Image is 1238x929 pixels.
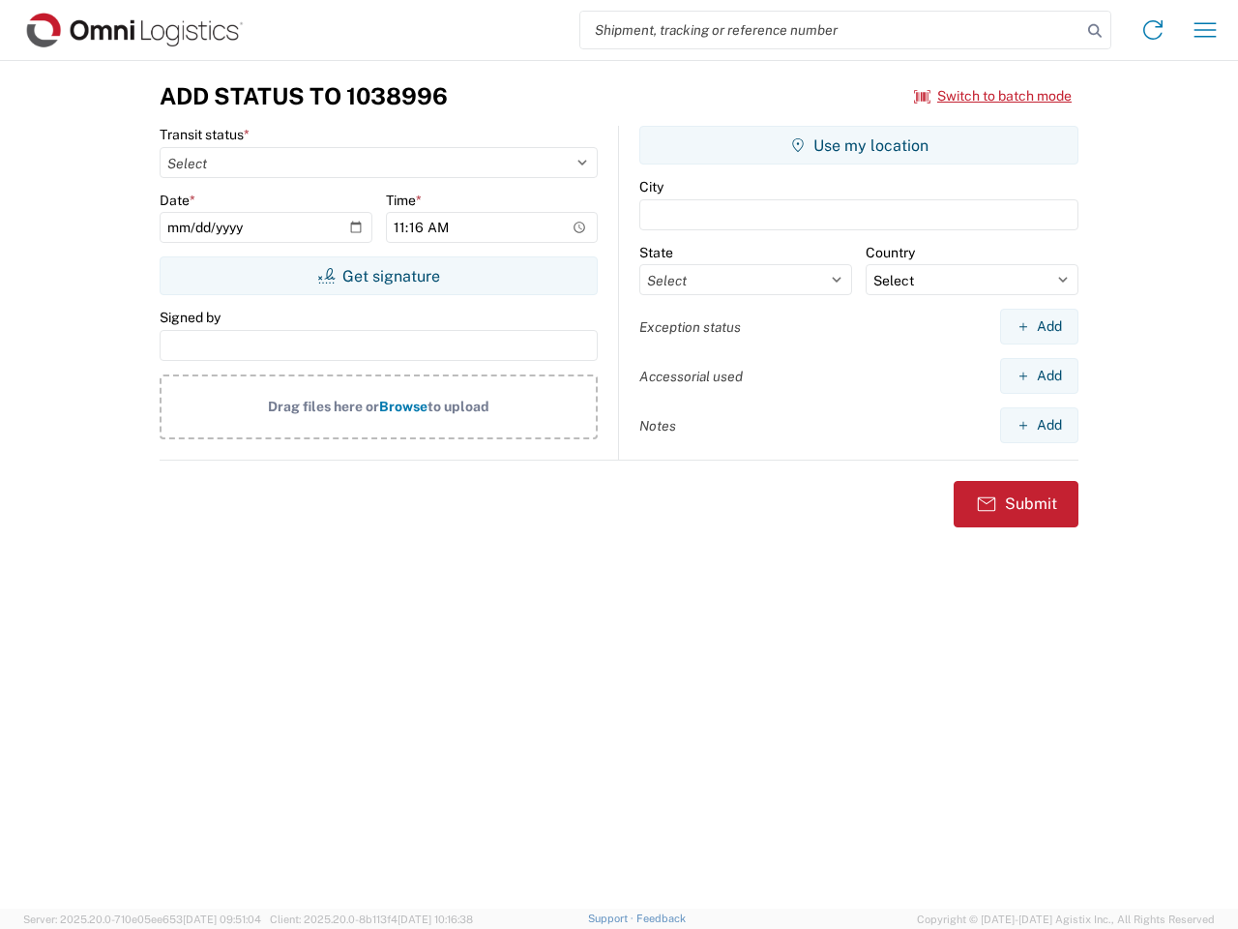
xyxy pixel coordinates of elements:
[580,12,1081,48] input: Shipment, tracking or reference number
[954,481,1078,527] button: Submit
[270,914,473,925] span: Client: 2025.20.0-8b113f4
[160,82,448,110] h3: Add Status to 1038996
[398,914,473,925] span: [DATE] 10:16:38
[639,244,673,261] label: State
[917,911,1215,928] span: Copyright © [DATE]-[DATE] Agistix Inc., All Rights Reserved
[386,192,422,209] label: Time
[268,399,379,414] span: Drag files here or
[1000,309,1078,345] button: Add
[639,417,676,435] label: Notes
[1000,358,1078,394] button: Add
[914,80,1072,112] button: Switch to batch mode
[160,192,195,209] label: Date
[866,244,915,261] label: Country
[160,256,598,295] button: Get signature
[160,309,221,326] label: Signed by
[23,914,261,925] span: Server: 2025.20.0-710e05ee653
[379,399,427,414] span: Browse
[160,126,250,143] label: Transit status
[183,914,261,925] span: [DATE] 09:51:04
[639,126,1078,165] button: Use my location
[427,399,489,414] span: to upload
[1000,407,1078,443] button: Add
[639,178,663,195] label: City
[639,318,741,336] label: Exception status
[588,913,636,924] a: Support
[639,368,743,385] label: Accessorial used
[636,913,686,924] a: Feedback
